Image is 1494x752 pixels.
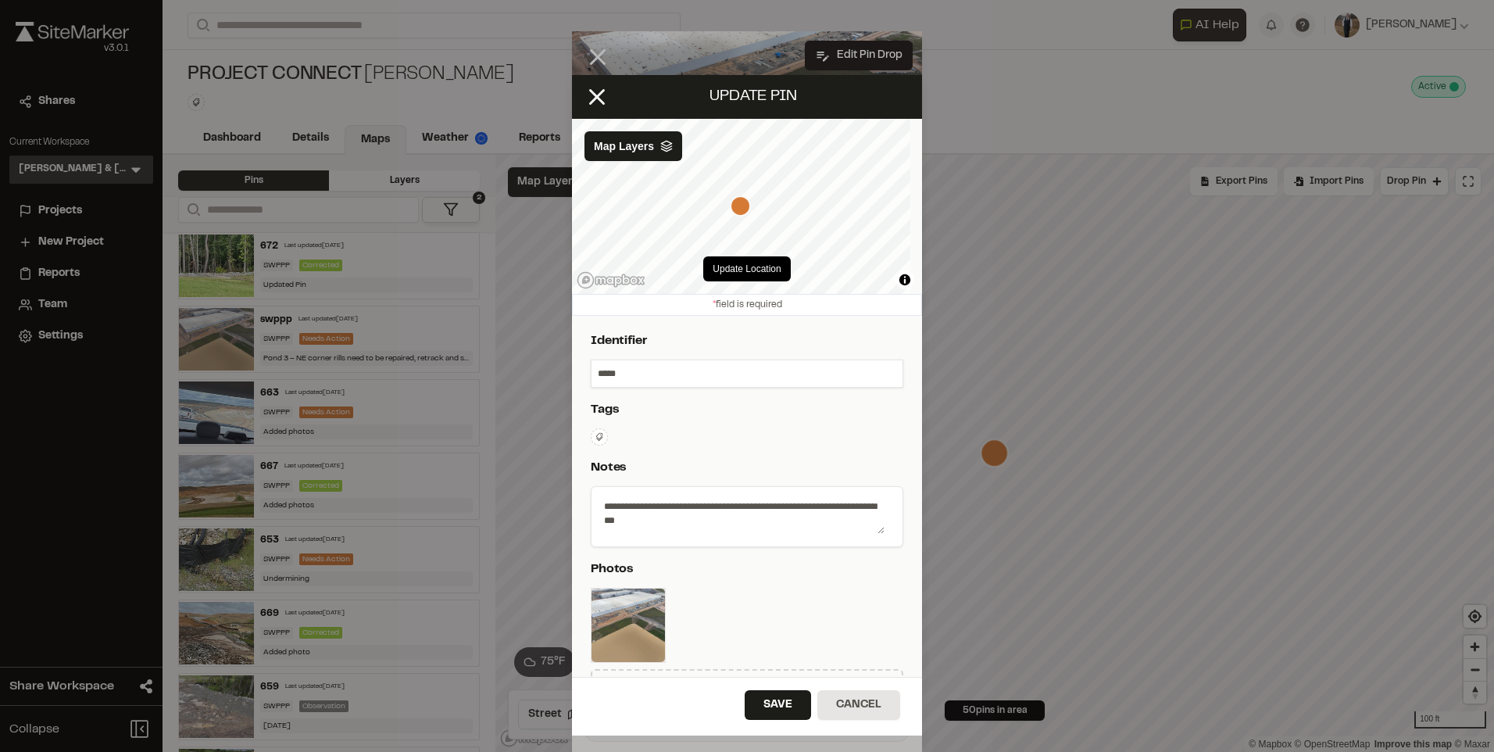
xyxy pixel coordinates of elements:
[591,400,897,419] p: Tags
[591,669,903,744] div: Click toadd imagesor drag and drop
[572,294,922,316] div: field is required
[591,588,666,663] img: file
[591,458,897,477] p: Notes
[731,196,751,217] div: Map marker
[591,428,608,446] button: Edit Tags
[745,690,811,720] button: Save
[591,560,897,578] p: Photos
[572,119,910,294] canvas: Map
[703,256,790,281] button: Update Location
[594,138,654,155] span: Map Layers
[817,690,900,720] button: Cancel
[591,331,897,350] p: Identifier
